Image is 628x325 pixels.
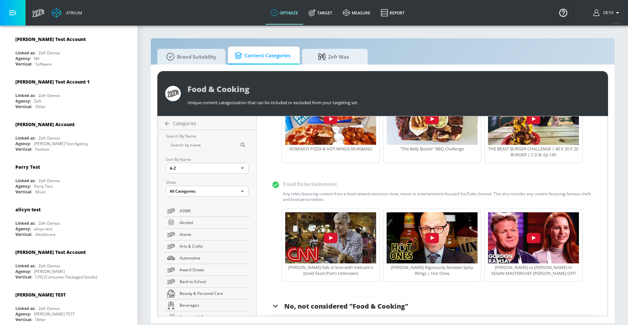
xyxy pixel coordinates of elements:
[284,302,408,311] span: No, not considered "Food & Cooking"
[15,226,31,232] div: Agency:
[39,220,60,226] div: Zefr Demos
[554,3,572,22] button: Open Resource Center
[10,116,127,154] div: [PERSON_NAME] AccountLinked as:Zefr DemosAgency:[PERSON_NAME] Test AgencyVertical:Fashion
[488,264,579,276] div: [PERSON_NAME] vs [PERSON_NAME] In VEGAN MASTERCHEF [PERSON_NAME] OFF!
[165,288,250,299] a: Beauty & Personal Care
[15,79,90,85] div: [PERSON_NAME] Test Account 1
[283,191,592,202] div: Any video featuring content from a food-related television show, movie or entertainment-focused Y...
[10,74,127,111] div: [PERSON_NAME] Test Account 1Linked as:Zefr DemosAgency:ZefrVertical:Other
[35,61,52,67] div: Software
[601,10,614,15] span: login as: deya.mansell@zefr.com
[387,264,478,276] div: [PERSON_NAME] Rigorously Reviews Spicy Wings | Hot Ones
[15,306,35,311] div: Linked as:
[165,240,250,252] a: Arts & Crafts
[39,263,60,269] div: Zefr Demos
[309,49,358,65] span: Zefr Max
[15,164,40,170] div: Parry Test
[180,207,247,214] span: ASMR
[285,94,376,146] button: 1WCHxYzVSKo
[15,311,31,317] div: Agency:
[15,93,35,98] div: Linked as:
[166,156,249,163] p: Sort By Name
[166,133,249,140] p: Search By Name
[10,287,127,324] div: [PERSON_NAME] TESTLinked as:Zefr DemosAgency:[PERSON_NAME] TESTVertical:Other
[10,201,127,239] div: alicyn testLinked as:Zefr DemosAgency:alicyn testVertical:Healthcare
[180,290,247,297] span: Beauty & Personal Care
[166,179,249,186] p: Show
[166,163,249,174] div: A-Z
[39,93,60,98] div: Zefr Demos
[10,244,127,281] div: [PERSON_NAME] Test AccountLinked as:Zefr DemosAgency:[PERSON_NAME]Vertical:CPG (Consumer Packaged...
[34,56,40,61] div: NA
[165,299,250,311] a: Beverages
[303,1,338,25] a: Target
[39,178,60,183] div: Zefr Demos
[165,252,250,264] a: Automotive
[34,183,53,189] div: Parry Test
[15,232,32,237] div: Vertical:
[161,120,256,127] a: Categories
[285,94,376,145] img: 1WCHxYzVSKo
[15,317,32,322] div: Vertical:
[15,183,31,189] div: Agency:
[15,292,66,298] div: [PERSON_NAME] TEST
[187,96,600,105] div: Unique content categorization that can be included or excluded from your targeting set.
[166,140,240,151] input: Search by name
[63,10,82,16] div: Atrium
[266,1,303,25] a: optimize
[34,141,88,146] div: [PERSON_NAME] Test Agency
[164,49,216,65] span: Brand Suitability
[35,232,56,237] div: Healthcare
[15,249,86,255] div: [PERSON_NAME] Test Account
[387,94,478,146] button: IFzTZmH-Zqo
[34,311,75,317] div: [PERSON_NAME] TEST
[35,274,97,280] div: CPG (Consumer Packaged Goods)
[165,217,250,229] a: Alcohol
[593,9,621,17] button: Deya
[488,146,579,158] div: THE BEAST BURGER CHALLENGE | 40 X 20 X 20 BURGER | C.O.B. Ep.145
[10,159,127,196] div: Parry TestLinked as:Zefr DemosAgency:Parry TestVertical:Music
[15,146,32,152] div: Vertical:
[15,98,31,104] div: Agency:
[15,121,75,127] div: [PERSON_NAME] Account
[387,212,478,264] button: T1-k7VYwsHg
[39,135,60,141] div: Zefr Demos
[285,212,376,264] button: NMrgQ_dOyhk
[35,317,46,322] div: Other
[15,263,35,269] div: Linked as:
[375,1,410,25] a: Report
[180,302,247,309] span: Beverages
[165,229,250,240] a: Anime
[387,212,478,263] img: T1-k7VYwsHg
[165,205,250,217] a: ASMR
[34,226,52,232] div: alicyn test
[35,104,46,109] div: Other
[35,189,46,195] div: Music
[488,212,579,264] button: 4iRJDDjejCI
[35,146,49,152] div: Fashion
[338,1,375,25] a: measure
[39,50,60,56] div: Zefr Demos
[15,220,35,226] div: Linked as:
[612,22,621,25] span: v 4.19.0
[180,219,247,226] span: Alcohol
[285,264,376,276] div: [PERSON_NAME] falls in love with Vietnam's street food (Parts Unknown)
[180,266,247,273] span: Award Shows
[267,297,598,315] div: No, not considered "Food & Cooking"
[15,178,35,183] div: Linked as:
[180,255,247,261] span: Automotive
[15,189,32,195] div: Vertical:
[285,146,376,152] div: DOMINOS PIZZA & HOT WINGS MUKBANG
[235,48,290,64] span: Content Categories
[15,104,32,109] div: Vertical:
[15,61,32,67] div: Vertical:
[488,94,579,145] img: uCn0dP0MSJY
[165,311,250,323] a: Business & Finance
[488,212,579,263] img: 4iRJDDjejCI
[165,264,250,276] a: Award Shows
